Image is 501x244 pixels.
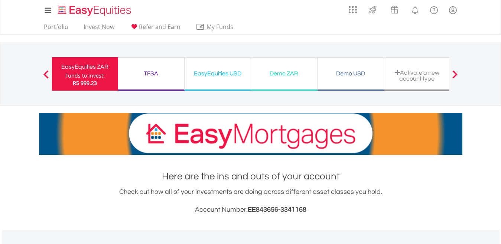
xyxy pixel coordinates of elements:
div: Check out how all of your investments are doing across different asset classes you hold. [39,187,462,215]
span: Refer and Earn [139,23,180,31]
span: EE843656-3341168 [248,206,306,213]
a: AppsGrid [344,2,362,14]
a: Notifications [406,2,424,17]
img: thrive-v2.svg [367,4,379,16]
span: My Funds [196,22,244,32]
a: Home page [55,2,134,17]
h3: Account Number: [39,205,462,215]
a: Portfolio [41,23,71,35]
div: EasyEquities ZAR [56,62,114,72]
div: Activate a new account type [388,69,446,82]
img: vouchers-v2.svg [388,4,401,16]
div: Funds to invest: [65,72,105,79]
div: TFSA [123,68,180,79]
a: Refer and Earn [127,23,183,35]
a: Vouchers [384,2,406,16]
div: EasyEquities USD [189,68,246,79]
a: My Profile [443,2,462,18]
img: grid-menu-icon.svg [349,6,357,14]
img: EasyMortage Promotion Banner [39,113,462,155]
h1: Here are the ins and outs of your account [39,170,462,183]
span: R5 999.23 [73,79,97,87]
div: Demo ZAR [256,68,313,79]
div: Demo USD [322,68,379,79]
a: Invest Now [81,23,117,35]
a: FAQ's and Support [424,2,443,17]
img: EasyEquities_Logo.png [56,4,134,17]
